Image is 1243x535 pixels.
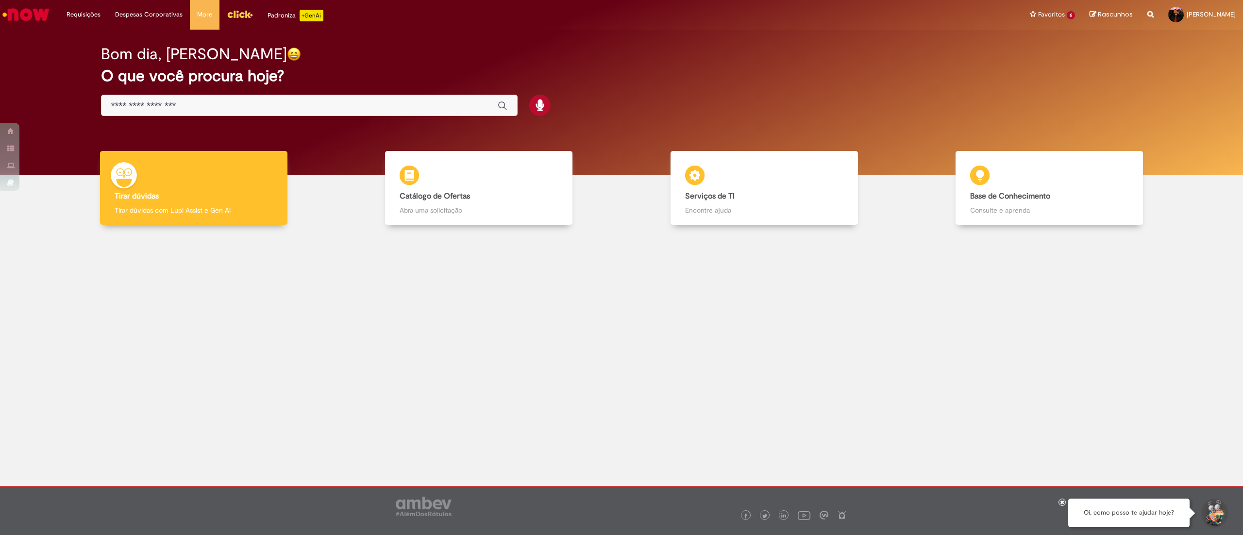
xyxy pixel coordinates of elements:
[1090,10,1133,19] a: Rascunhos
[51,151,336,225] a: Tirar dúvidas Tirar dúvidas com Lupi Assist e Gen Ai
[743,514,748,518] img: logo_footer_facebook.png
[685,205,843,215] p: Encontre ajuda
[101,67,1142,84] h2: O que você procura hoje?
[1038,10,1065,19] span: Favoritos
[781,513,786,519] img: logo_footer_linkedin.png
[67,10,101,19] span: Requisições
[1199,499,1228,528] button: Iniciar Conversa de Suporte
[1,5,51,24] img: ServiceNow
[336,151,622,225] a: Catálogo de Ofertas Abra uma solicitação
[268,10,323,21] div: Padroniza
[762,514,767,518] img: logo_footer_twitter.png
[300,10,323,21] p: +GenAi
[101,46,287,63] h2: Bom dia, [PERSON_NAME]
[115,191,159,201] b: Tirar dúvidas
[798,509,810,521] img: logo_footer_youtube.png
[400,205,558,215] p: Abra uma solicitação
[1067,11,1075,19] span: 6
[970,205,1128,215] p: Consulte e aprenda
[197,10,212,19] span: More
[396,497,452,516] img: logo_footer_ambev_rotulo_gray.png
[287,47,301,61] img: happy-face.png
[838,511,846,519] img: logo_footer_naosei.png
[1187,10,1236,18] span: [PERSON_NAME]
[115,205,273,215] p: Tirar dúvidas com Lupi Assist e Gen Ai
[621,151,907,225] a: Serviços de TI Encontre ajuda
[685,191,735,201] b: Serviços de TI
[907,151,1193,225] a: Base de Conhecimento Consulte e aprenda
[970,191,1050,201] b: Base de Conhecimento
[115,10,183,19] span: Despesas Corporativas
[1068,499,1190,527] div: Oi, como posso te ajudar hoje?
[1098,10,1133,19] span: Rascunhos
[820,511,828,519] img: logo_footer_workplace.png
[400,191,470,201] b: Catálogo de Ofertas
[227,7,253,21] img: click_logo_yellow_360x200.png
